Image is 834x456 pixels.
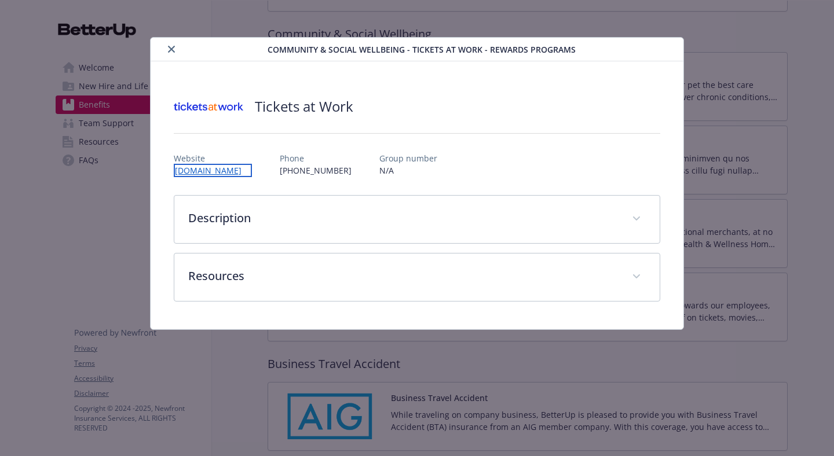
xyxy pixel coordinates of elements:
h2: Tickets at Work [255,97,353,116]
a: [DOMAIN_NAME] [174,164,252,177]
p: Description [188,209,618,227]
p: Website [174,152,252,164]
button: close [164,42,178,56]
span: Community & Social Wellbeing - Tickets at Work - Rewards Programs [268,43,576,56]
p: Group number [379,152,437,164]
div: Resources [174,253,660,301]
div: Description [174,196,660,243]
div: details for plan Community & Social Wellbeing - Tickets at Work - Rewards Programs [83,37,751,330]
p: N/A [379,164,437,176]
p: Phone [280,152,352,164]
img: TicketsatWork [174,89,243,124]
p: Resources [188,267,618,285]
p: [PHONE_NUMBER] [280,164,352,176]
